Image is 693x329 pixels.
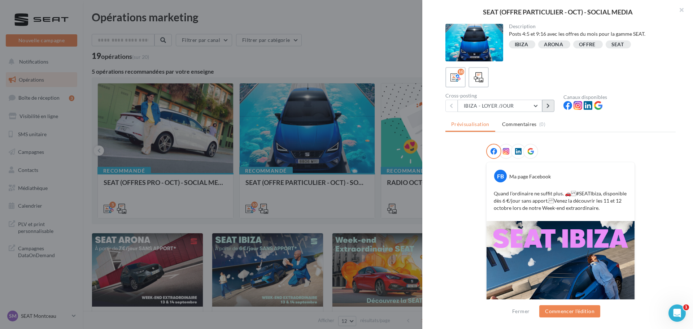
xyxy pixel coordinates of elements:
div: Cross-posting [445,93,558,98]
div: Ma page Facebook [509,173,551,180]
div: FB [494,170,507,182]
div: SEAT [611,42,624,47]
span: Commentaires [502,121,537,128]
div: Canaux disponibles [563,95,676,100]
p: Quand l’ordinaire ne suffit plus. 🚗 #SEATIbiza, disponible dès 6 €/jour sans apport. Venez la déc... [494,190,627,212]
div: IBIZA [515,42,528,47]
button: Commencer l'édition [539,305,600,317]
span: (0) [539,121,545,127]
button: Fermer [509,307,532,316]
div: Posts 4:5 et 9:16 avec les offres du mois pour la gamme SEAT. [509,30,670,38]
div: Description [509,24,670,29]
span: 1 [683,304,689,310]
button: IBIZA - LOYER /JOUR [458,100,542,112]
div: OFFRE [579,42,596,47]
iframe: Intercom live chat [668,304,686,322]
div: SEAT (OFFRE PARTICULIER - OCT) - SOCIAL MEDIA [434,9,681,15]
div: 10 [458,69,464,75]
div: ARONA [544,42,563,47]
